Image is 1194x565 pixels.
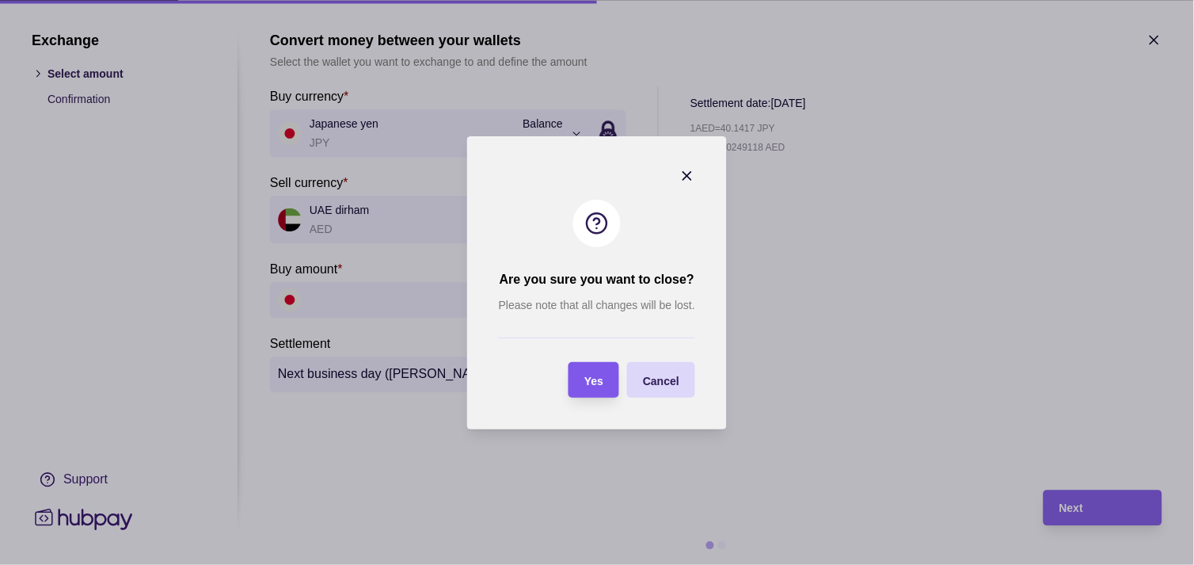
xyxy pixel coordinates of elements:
[643,374,679,387] span: Cancel
[568,362,619,398] button: Yes
[499,296,695,314] p: Please note that all changes will be lost.
[627,362,695,398] button: Cancel
[584,374,603,387] span: Yes
[500,271,694,288] h2: Are you sure you want to close?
